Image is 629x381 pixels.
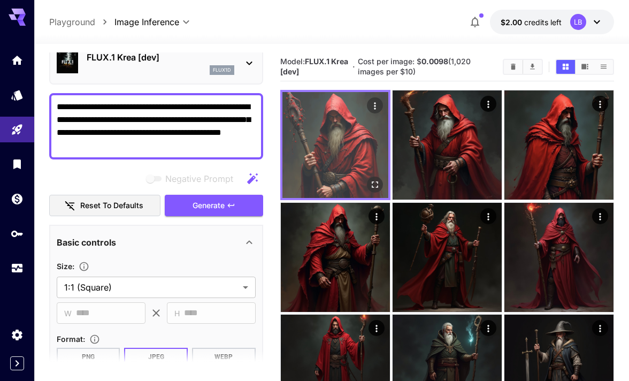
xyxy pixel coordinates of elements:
[57,230,256,255] div: Basic controls
[10,356,24,370] button: Expand sidebar
[280,57,348,76] b: FLUX.1 Krea [dev]
[501,17,562,28] div: $2.00
[165,172,233,185] span: Negative Prompt
[369,208,385,224] div: Actions
[592,96,608,112] div: Actions
[193,199,225,212] span: Generate
[421,57,448,66] b: 0.0098
[555,59,614,75] div: Show images in grid viewShow images in video viewShow images in list view
[504,60,523,74] button: Clear Images
[524,18,562,27] span: credits left
[393,203,502,312] img: 9k=
[393,90,502,200] img: 9k=
[281,203,390,312] img: 9k=
[57,236,116,249] p: Basic controls
[87,51,234,64] p: FLUX.1 Krea [dev]
[282,92,388,198] img: 9k=
[192,348,256,366] button: WEBP
[480,208,496,224] div: Actions
[592,320,608,336] div: Actions
[480,96,496,112] div: Actions
[49,16,95,28] a: Playground
[11,54,24,67] div: Home
[57,334,85,344] span: Format :
[11,88,24,102] div: Models
[369,320,385,336] div: Actions
[49,195,160,217] button: Reset to defaults
[124,348,188,366] button: JPEG
[144,172,242,185] span: Negative prompts are not compatible with the selected model.
[174,307,180,319] span: H
[367,97,383,113] div: Actions
[11,123,24,136] div: Playground
[165,195,263,217] button: Generate
[594,60,613,74] button: Show images in list view
[11,328,24,341] div: Settings
[358,57,471,76] span: Cost per image: $ (1,020 images per $10)
[57,47,256,79] div: FLUX.1 Krea [dev]flux1d
[213,66,231,74] p: flux1d
[49,16,114,28] nav: breadcrumb
[570,14,586,30] div: LB
[11,262,24,275] div: Usage
[501,18,524,27] span: $2.00
[114,16,179,28] span: Image Inference
[576,60,594,74] button: Show images in video view
[11,157,24,171] div: Library
[352,60,355,73] p: ·
[556,60,575,74] button: Show images in grid view
[523,60,542,74] button: Download All
[280,57,348,76] span: Model:
[504,90,613,200] img: 9k=
[11,192,24,205] div: Wallet
[490,10,614,34] button: $2.00LB
[57,348,120,366] button: PNG
[85,334,104,345] button: Choose the file format for the output image.
[57,262,74,271] span: Size :
[74,261,94,272] button: Adjust the dimensions of the generated image by specifying its width and height in pixels, or sel...
[503,59,543,75] div: Clear ImagesDownload All
[504,203,613,312] img: 2Q==
[480,320,496,336] div: Actions
[64,281,239,294] span: 1:1 (Square)
[367,177,383,193] div: Open in fullscreen
[592,208,608,224] div: Actions
[11,227,24,240] div: API Keys
[64,307,72,319] span: W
